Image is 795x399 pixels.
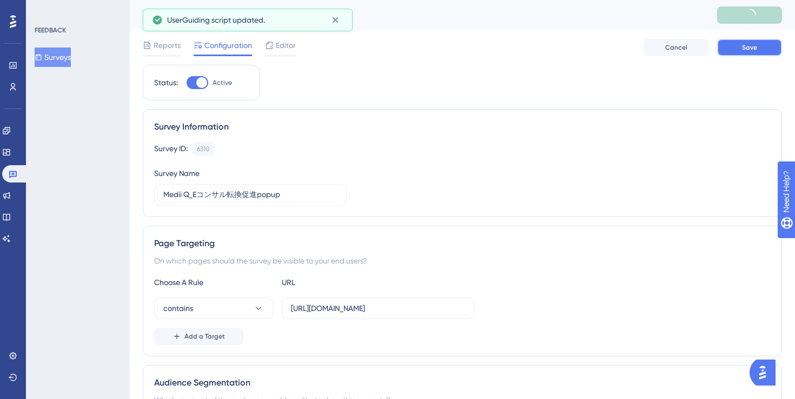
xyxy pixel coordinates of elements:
span: Need Help? [25,3,68,16]
div: Audience Segmentation [154,376,771,389]
input: yourwebsite.com/path [291,302,465,314]
div: Medii Q_Eコンサル転換促進popup [143,8,690,23]
span: Editor [276,39,296,52]
div: Survey Name [154,167,200,180]
button: contains [154,297,273,319]
div: URL [282,276,401,289]
iframe: UserGuiding AI Assistant Launcher [750,356,782,389]
div: Page Targeting [154,237,771,250]
div: Choose A Rule [154,276,273,289]
div: Status: [154,76,178,89]
span: Cancel [665,43,687,52]
button: Surveys [35,48,71,67]
button: Add a Target [154,328,243,345]
input: Type your Survey name [163,189,337,201]
div: On which pages should the survey be visible to your end users? [154,254,771,267]
span: contains [163,302,193,315]
div: 6310 [197,145,210,153]
div: FEEDBACK [35,26,66,35]
span: UserGuiding script updated. [167,13,265,26]
span: Save [742,43,757,52]
div: Survey Information [154,120,771,133]
button: Cancel [644,39,708,56]
span: Configuration [204,39,252,52]
button: Save [717,39,782,56]
span: Active [213,78,232,87]
span: Reports [154,39,181,52]
span: Add a Target [184,332,225,341]
div: Survey ID: [154,142,188,156]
